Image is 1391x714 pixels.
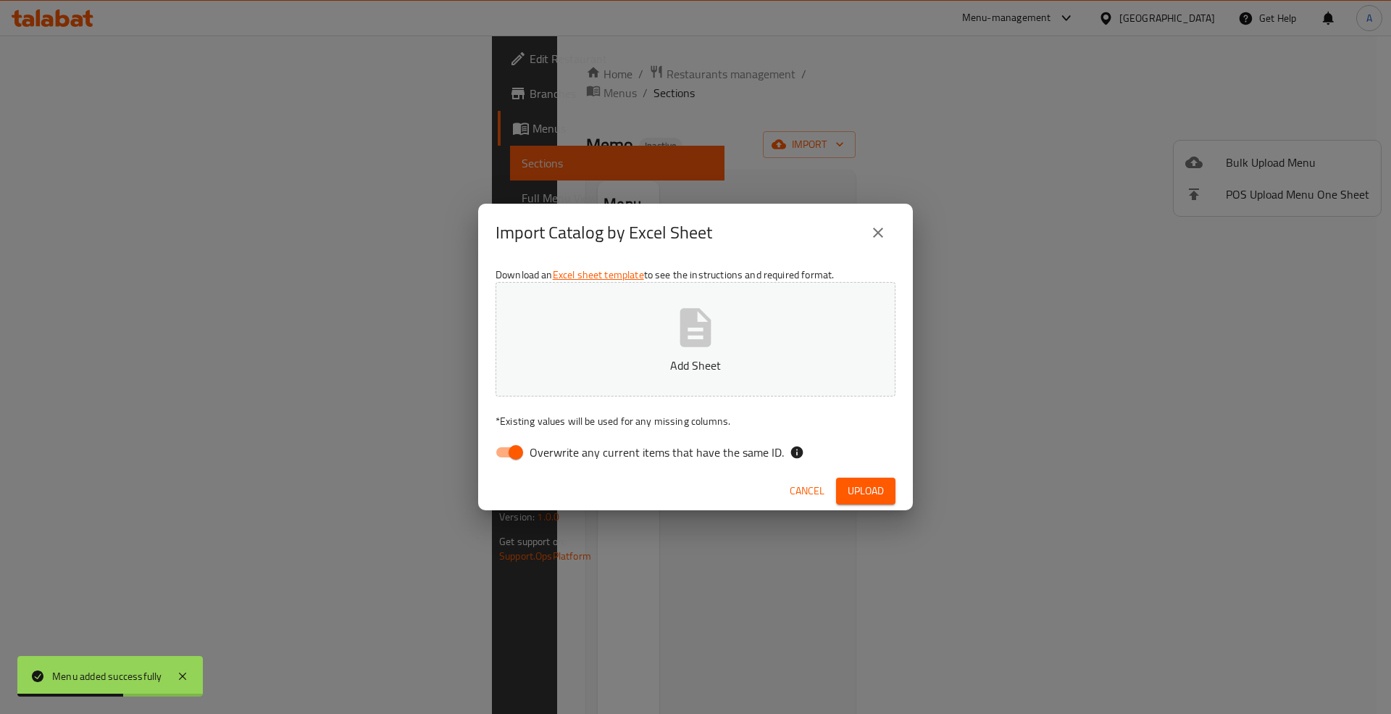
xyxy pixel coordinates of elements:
button: close [861,215,895,250]
span: Upload [848,482,884,500]
button: Add Sheet [496,282,895,397]
button: Upload [836,478,895,505]
p: Add Sheet [518,357,873,374]
svg: If the overwrite option isn't selected, then the items that match an existing ID will be ignored ... [790,445,804,460]
div: Download an to see the instructions and required format. [478,262,913,472]
h2: Import Catalog by Excel Sheet [496,221,712,244]
div: Menu added successfully [52,668,162,684]
span: Overwrite any current items that have the same ID. [530,444,784,461]
button: Cancel [784,478,830,505]
a: Excel sheet template [553,265,644,284]
p: Existing values will be used for any missing columns. [496,414,895,428]
span: Cancel [790,482,824,500]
